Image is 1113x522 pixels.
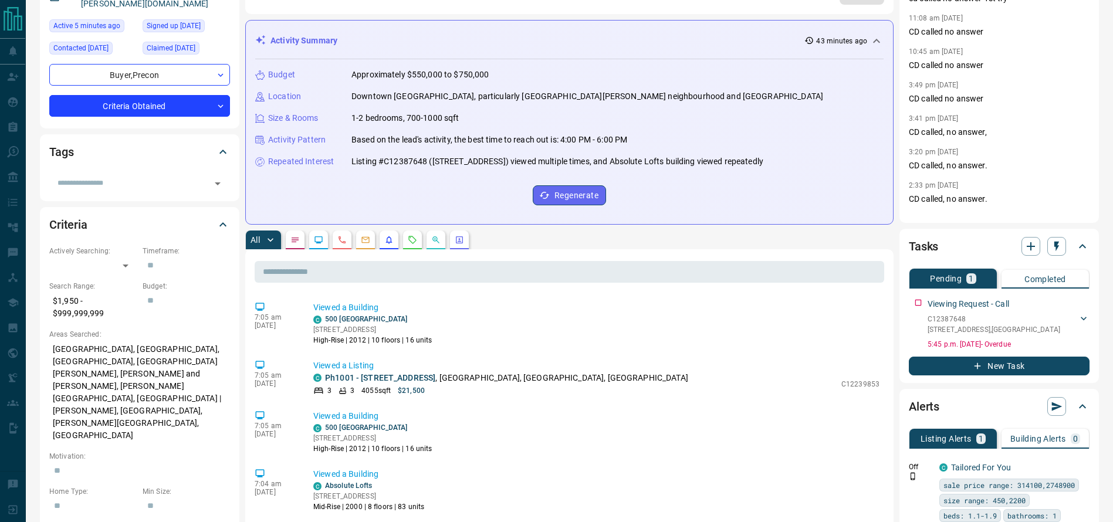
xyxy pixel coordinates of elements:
p: 1:08 pm [DATE] [909,215,959,223]
p: [GEOGRAPHIC_DATA], [GEOGRAPHIC_DATA], [GEOGRAPHIC_DATA], [GEOGRAPHIC_DATA][PERSON_NAME], [PERSON_... [49,340,230,445]
div: C12387648[STREET_ADDRESS],[GEOGRAPHIC_DATA] [928,311,1090,337]
h2: Tags [49,143,73,161]
svg: Emails [361,235,370,245]
p: 7:05 am [255,422,296,430]
p: 3:20 pm [DATE] [909,148,959,156]
p: Based on the lead's activity, the best time to reach out is: 4:00 PM - 6:00 PM [351,134,627,146]
p: Listing Alerts [921,435,972,443]
button: New Task [909,357,1090,375]
p: Size & Rooms [268,112,319,124]
p: Areas Searched: [49,329,230,340]
div: Criteria Obtained [49,95,230,117]
p: 43 minutes ago [816,36,867,46]
span: Signed up [DATE] [147,20,201,32]
a: 500 [GEOGRAPHIC_DATA] [325,423,407,432]
p: 3 [350,385,354,396]
p: CD called, no answer. [909,193,1090,205]
div: condos.ca [313,374,322,382]
p: Timeframe: [143,246,230,256]
span: Contacted [DATE] [53,42,109,54]
a: Ph1001 - [STREET_ADDRESS] [325,373,435,382]
h2: Alerts [909,397,939,416]
span: size range: 450,2200 [943,494,1026,506]
p: Min Size: [143,486,230,497]
p: CD called no answer [909,59,1090,72]
p: High-Rise | 2012 | 10 floors | 16 units [313,335,432,345]
h2: Tasks [909,237,938,256]
span: bathrooms: 1 [1007,510,1057,521]
p: CD called no answer [909,26,1090,38]
p: Viewed a Listing [313,360,879,372]
p: [STREET_ADDRESS] [313,491,424,501]
div: condos.ca [313,424,322,432]
p: Viewed a Building [313,468,879,480]
p: Activity Pattern [268,134,326,146]
p: 3:41 pm [DATE] [909,114,959,123]
p: Downtown [GEOGRAPHIC_DATA], particularly [GEOGRAPHIC_DATA][PERSON_NAME] neighbourhood and [GEOGRA... [351,90,823,103]
p: CD called, no answer. [909,160,1090,172]
p: Home Type: [49,486,137,497]
svg: Requests [408,235,417,245]
p: Search Range: [49,281,137,291]
p: Completed [1024,275,1066,283]
p: C12387648 [928,314,1060,324]
p: [DATE] [255,488,296,496]
p: 1-2 bedrooms, 700-1000 sqft [351,112,459,124]
p: [DATE] [255,321,296,330]
p: Budget [268,69,295,81]
p: CD called, no answer, [909,126,1090,138]
a: 500 [GEOGRAPHIC_DATA] [325,315,407,323]
p: $1,950 - $999,999,999 [49,291,137,323]
p: [STREET_ADDRESS] [313,433,432,443]
button: Open [209,175,226,192]
p: Location [268,90,301,103]
p: , [GEOGRAPHIC_DATA], [GEOGRAPHIC_DATA], [GEOGRAPHIC_DATA] [325,372,688,384]
p: Approximately $550,000 to $750,000 [351,69,489,81]
p: Building Alerts [1010,435,1066,443]
span: beds: 1.1-1.9 [943,510,997,521]
button: Regenerate [533,185,606,205]
p: 2:33 pm [DATE] [909,181,959,189]
p: 7:04 am [255,480,296,488]
svg: Calls [337,235,347,245]
p: [DATE] [255,430,296,438]
p: 5:45 p.m. [DATE] - Overdue [928,339,1090,350]
a: Absolute Lofts [325,482,373,490]
p: 0 [1073,435,1078,443]
p: 11:08 am [DATE] [909,14,963,22]
div: Buyer , Precon [49,64,230,86]
div: Tags [49,138,230,166]
span: sale price range: 314100,2748900 [943,479,1075,491]
p: Listing #C12387648 ([STREET_ADDRESS]) viewed multiple times, and Absolute Lofts building viewed r... [351,155,763,168]
p: 1 [979,435,983,443]
svg: Agent Actions [455,235,464,245]
p: Viewing Request - Call [928,298,1009,310]
div: Sun Dec 05 2021 [143,42,230,58]
div: Mon Sep 15 2025 [49,19,137,36]
p: 7:05 am [255,313,296,321]
p: Repeated Interest [268,155,334,168]
p: 10:45 am [DATE] [909,48,963,56]
svg: Push Notification Only [909,472,917,480]
p: Viewed a Building [313,410,879,422]
p: CD called no answer [909,93,1090,105]
p: [STREET_ADDRESS] , [GEOGRAPHIC_DATA] [928,324,1060,335]
svg: Lead Browsing Activity [314,235,323,245]
h2: Criteria [49,215,87,234]
svg: Listing Alerts [384,235,394,245]
p: Mid-Rise | 2000 | 8 floors | 83 units [313,501,424,512]
div: Criteria [49,211,230,239]
p: Off [909,462,932,472]
div: Alerts [909,392,1090,421]
a: Tailored For You [951,463,1011,472]
div: Thu Oct 10 2019 [143,19,230,36]
p: 3:49 pm [DATE] [909,81,959,89]
p: [DATE] [255,379,296,388]
div: Tasks [909,232,1090,260]
div: Fri Sep 12 2025 [49,42,137,58]
svg: Opportunities [431,235,441,245]
p: Activity Summary [270,35,337,47]
p: C12239853 [841,379,879,389]
p: 7:05 am [255,371,296,379]
p: All [251,236,260,244]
